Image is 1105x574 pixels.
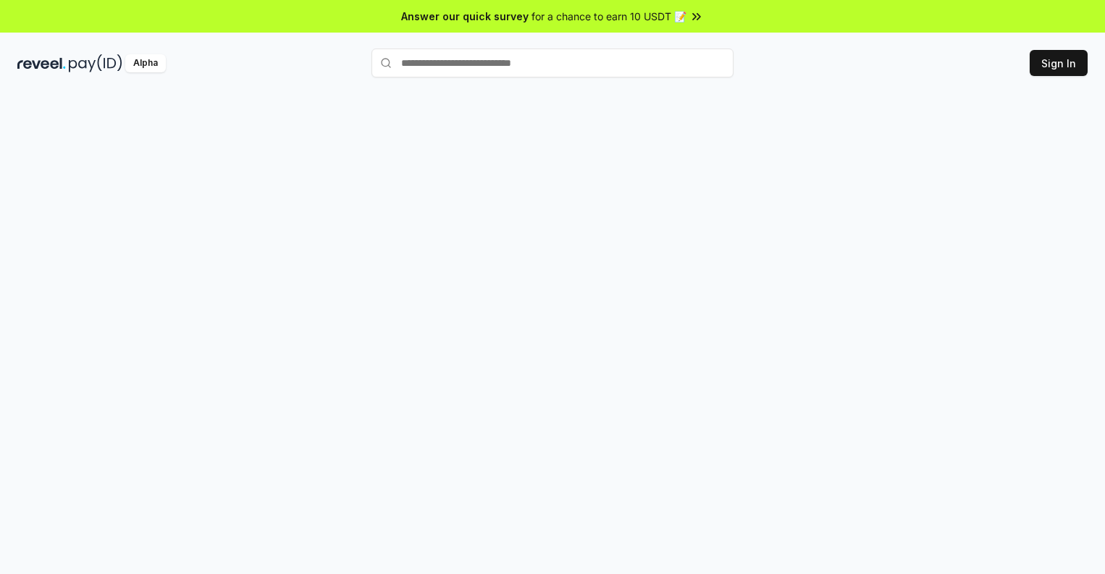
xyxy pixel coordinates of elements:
[17,54,66,72] img: reveel_dark
[532,9,686,24] span: for a chance to earn 10 USDT 📝
[1030,50,1088,76] button: Sign In
[125,54,166,72] div: Alpha
[69,54,122,72] img: pay_id
[401,9,529,24] span: Answer our quick survey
